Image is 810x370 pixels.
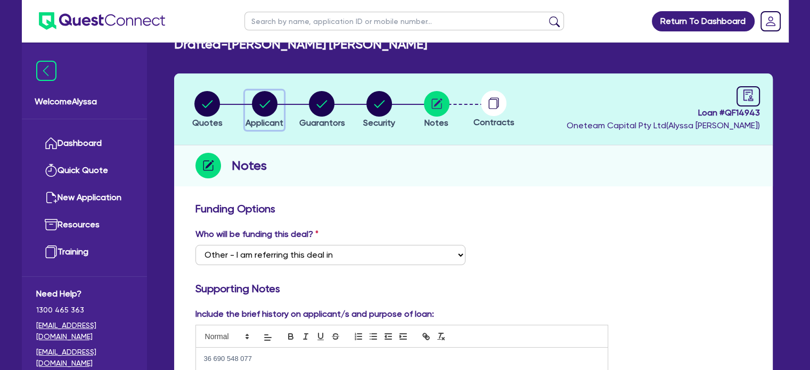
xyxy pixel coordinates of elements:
h3: Supporting Notes [195,282,751,295]
a: audit [737,86,760,106]
img: step-icon [195,153,221,178]
span: Loan # QF14943 [567,106,760,119]
h3: Funding Options [195,202,751,215]
span: Applicant [246,118,283,128]
span: Guarantors [299,118,345,128]
button: Notes [423,91,450,130]
img: quick-quote [45,164,58,177]
a: Dashboard [36,130,133,157]
a: Quick Quote [36,157,133,184]
a: Resources [36,211,133,239]
span: 1300 465 363 [36,305,133,316]
a: Dropdown toggle [757,7,784,35]
a: Return To Dashboard [652,11,755,31]
img: icon-menu-close [36,61,56,81]
span: Contracts [473,117,514,127]
a: New Application [36,184,133,211]
span: Quotes [192,118,223,128]
button: Applicant [245,91,284,130]
img: training [45,245,58,258]
a: Training [36,239,133,266]
input: Search by name, application ID or mobile number... [244,12,564,30]
label: Who will be funding this deal? [195,228,318,241]
img: new-application [45,191,58,204]
span: Security [363,118,395,128]
a: [EMAIL_ADDRESS][DOMAIN_NAME] [36,347,133,369]
a: [EMAIL_ADDRESS][DOMAIN_NAME] [36,320,133,342]
label: Include the brief history on applicant/s and purpose of loan: [195,308,434,320]
span: Notes [424,118,448,128]
span: Welcome Alyssa [35,95,134,108]
span: Oneteam Capital Pty Ltd ( Alyssa [PERSON_NAME] ) [567,120,760,130]
h2: Notes [232,156,267,175]
span: Need Help? [36,287,133,300]
img: quest-connect-logo-blue [39,12,165,30]
img: resources [45,218,58,231]
button: Guarantors [298,91,345,130]
h2: Drafted - [PERSON_NAME] [PERSON_NAME] [174,37,427,52]
button: Quotes [192,91,223,130]
p: 36 690 548 077 [204,354,600,364]
span: audit [742,89,754,101]
button: Security [363,91,396,130]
